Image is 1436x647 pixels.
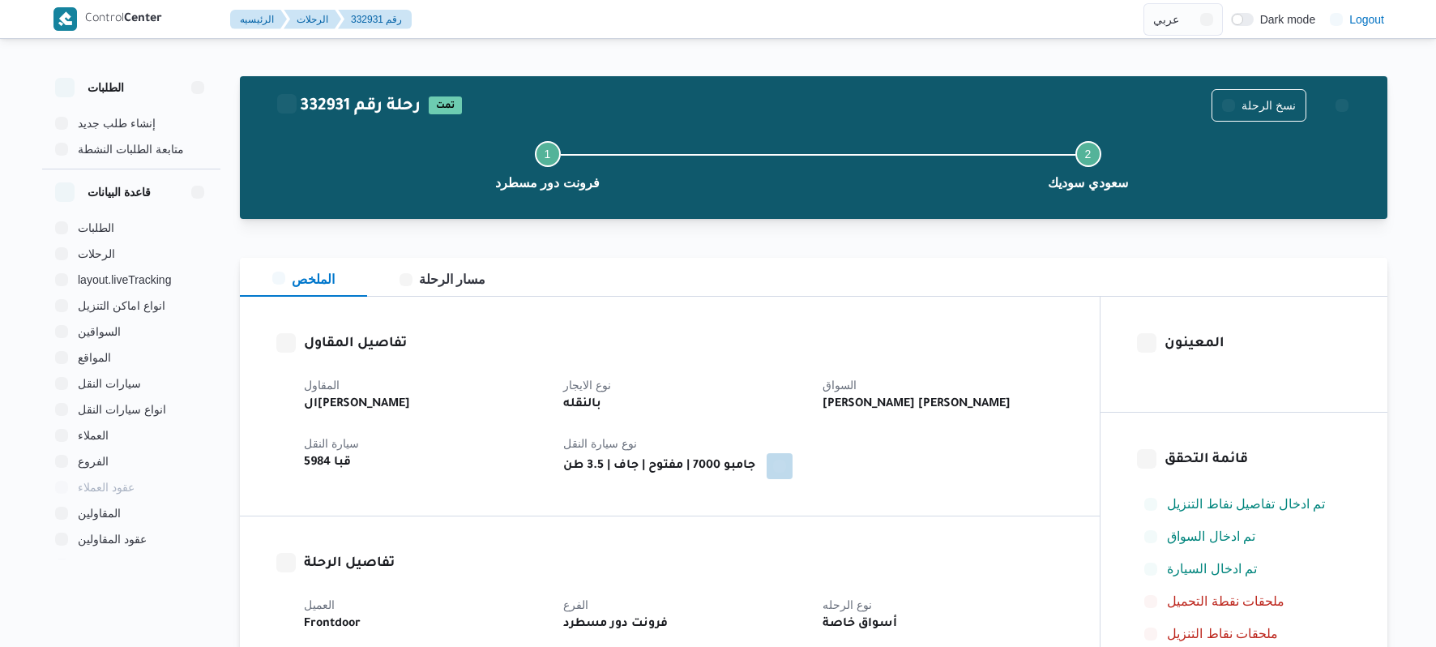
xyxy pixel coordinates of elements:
[1138,556,1351,582] button: تم ادخال السيارة
[545,148,551,161] span: 1
[49,422,214,448] button: العملاء
[230,10,287,29] button: الرئيسيه
[49,448,214,474] button: الفروع
[78,296,165,315] span: انواع اماكن التنزيل
[304,395,410,414] b: ال[PERSON_NAME]
[49,293,214,319] button: انواع اماكن التنزيل
[1349,10,1384,29] span: Logout
[78,478,135,497] span: عقود العملاء
[823,395,1011,414] b: [PERSON_NAME] [PERSON_NAME]
[338,10,412,29] button: 332931 رقم
[78,114,156,133] span: إنشاء طلب جديد
[78,244,115,264] span: الرحلات
[304,453,351,473] b: قبا 5984
[49,552,214,578] button: اجهزة التليفون
[53,7,77,31] img: X8yXhbKr1z7QwAAAABJRU5ErkJggg==
[1085,148,1092,161] span: 2
[124,13,162,26] b: Center
[78,426,109,445] span: العملاء
[1167,495,1325,514] span: تم ادخال تفاصيل نفاط التنزيل
[1138,589,1351,615] button: ملحقات نقطة التحميل
[78,322,121,341] span: السواقين
[88,182,151,202] h3: قاعدة البيانات
[49,500,214,526] button: المقاولين
[277,122,818,206] button: فرونت دور مسطرد
[1167,497,1325,511] span: تم ادخال تفاصيل نفاط التنزيل
[1167,559,1257,579] span: تم ادخال السيارة
[1048,174,1127,193] span: سعودي سوديك
[1138,621,1351,647] button: ملحقات نقاط التنزيل
[429,96,462,114] span: تمت
[304,615,361,634] b: Frontdoor
[55,182,207,202] button: قاعدة البيانات
[563,615,668,634] b: فرونت دور مسطرد
[1167,529,1255,543] span: تم ادخال السواق
[1242,96,1296,115] span: نسخ الرحلة
[563,598,588,611] span: الفرع
[400,272,485,286] span: مسار الرحلة
[49,474,214,500] button: عقود العملاء
[55,78,207,97] button: الطلبات
[818,122,1358,206] button: سعودي سوديك
[49,241,214,267] button: الرحلات
[78,218,114,238] span: الطلبات
[78,374,141,393] span: سيارات النقل
[78,555,145,575] span: اجهزة التليفون
[823,615,897,634] b: أسواق خاصة
[1167,562,1257,576] span: تم ادخال السيارة
[78,270,171,289] span: layout.liveTracking
[304,379,340,392] span: المقاول
[304,598,335,611] span: العميل
[277,96,421,118] h2: 332931 رحلة رقم
[1167,527,1255,546] span: تم ادخال السواق
[1212,89,1306,122] button: نسخ الرحلة
[49,526,214,552] button: عقود المقاولين
[1326,89,1358,122] button: Actions
[49,371,214,396] button: سيارات النقل
[436,101,455,111] b: تمت
[49,110,214,136] button: إنشاء طلب جديد
[823,379,857,392] span: السواق
[563,379,611,392] span: نوع الايجار
[42,215,220,566] div: قاعدة البيانات
[563,437,637,450] span: نوع سيارة النقل
[78,139,184,159] span: متابعة الطلبات النشطة
[49,345,214,371] button: المواقع
[563,456,755,476] b: جامبو 7000 | مفتوح | جاف | 3.5 طن
[1165,449,1351,471] h3: قائمة التحقق
[1254,13,1315,26] span: Dark mode
[49,396,214,422] button: انواع سيارات النقل
[563,395,601,414] b: بالنقله
[1323,3,1391,36] button: Logout
[49,136,214,162] button: متابعة الطلبات النشطة
[304,553,1063,575] h3: تفاصيل الرحلة
[1167,627,1278,641] span: ملحقات نقاط التنزيل
[1138,491,1351,517] button: تم ادخال تفاصيل نفاط التنزيل
[495,174,600,193] span: فرونت دور مسطرد
[1167,624,1278,644] span: ملحقات نقاط التنزيل
[78,400,166,419] span: انواع سيارات النقل
[1138,524,1351,550] button: تم ادخال السواق
[49,267,214,293] button: layout.liveTracking
[304,437,359,450] span: سيارة النقل
[49,215,214,241] button: الطلبات
[1167,592,1284,611] span: ملحقات نقطة التحميل
[272,272,335,286] span: الملخص
[1167,594,1284,608] span: ملحقات نقطة التحميل
[78,529,147,549] span: عقود المقاولين
[304,333,1063,355] h3: تفاصيل المقاول
[78,503,121,523] span: المقاولين
[42,110,220,169] div: الطلبات
[284,10,341,29] button: الرحلات
[49,319,214,345] button: السواقين
[78,452,109,471] span: الفروع
[1165,333,1351,355] h3: المعينون
[823,598,872,611] span: نوع الرحله
[78,348,111,367] span: المواقع
[88,78,124,97] h3: الطلبات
